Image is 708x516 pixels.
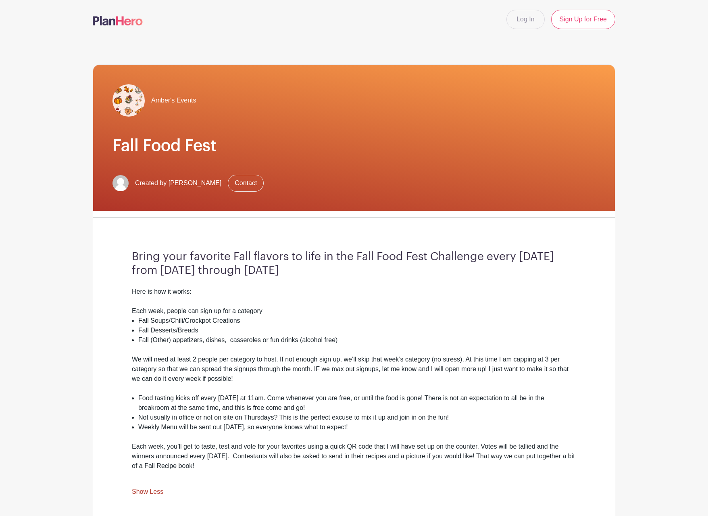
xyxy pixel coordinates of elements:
[138,335,576,345] li: Fall (Other) appetizers, dishes, casseroles or fun drinks (alcohol free)
[551,10,615,29] a: Sign Up for Free
[135,178,221,188] span: Created by [PERSON_NAME]
[138,422,576,432] li: Weekly Menu will be sent out [DATE], so everyone knows what to expect!
[132,442,576,471] div: Each week, you’ll get to taste, test and vote for your favorites using a quick QR code that I wil...
[151,96,196,105] span: Amber's Events
[506,10,544,29] a: Log In
[132,287,576,297] div: Here is how it works:
[228,175,264,192] a: Contact
[112,136,596,155] h1: Fall Food Fest
[138,326,576,335] li: Fall Desserts/Breads
[132,306,576,316] div: Each week, people can sign up for a category
[132,250,576,277] h3: Bring your favorite Fall flavors to life in the Fall Food Fest Challenge every [DATE] from [DATE]...
[132,488,163,498] a: Show Less
[138,393,576,413] li: Food tasting kicks off every [DATE] at 11am. Come whenever you are free, or until the food is gon...
[112,175,129,191] img: default-ce2991bfa6775e67f084385cd625a349d9dcbb7a52a09fb2fda1e96e2d18dcdb.png
[93,16,143,25] img: logo-507f7623f17ff9eddc593b1ce0a138ce2505c220e1c5a4e2b4648c50719b7d32.svg
[132,355,576,384] div: We will need at least 2 people per category to host. If not enough sign up, we’ll skip that week’...
[138,413,576,422] li: Not usually in office or not on site on Thursdays? This is the perfect excuse to mix it up and jo...
[138,316,576,326] li: Fall Soups/Chili/Crockpot Creations
[112,84,145,117] img: hand-drawn-doodle-autumn-set-illustration-fall-symbols-collection-cartoon-various-seasonal-elemen...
